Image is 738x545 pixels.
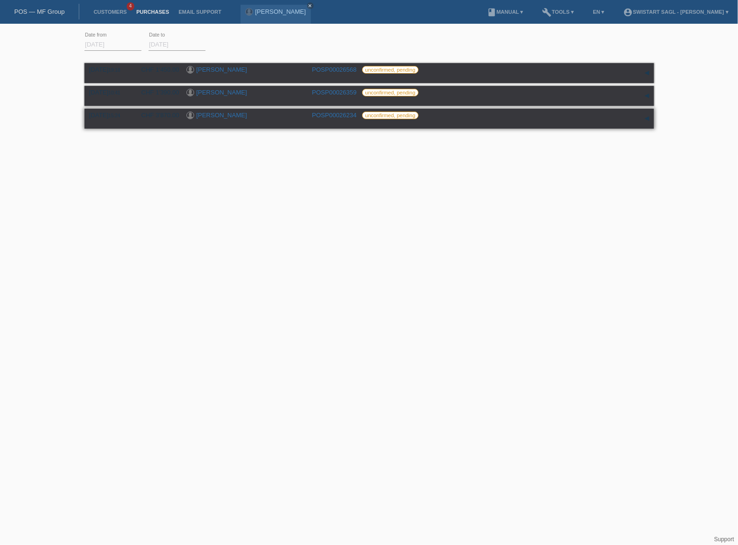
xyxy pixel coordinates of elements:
a: [PERSON_NAME] [196,112,247,119]
label: unconfirmed, pending [362,89,419,96]
div: [DATE] [89,112,127,119]
a: account_circleSwistart Sagl - [PERSON_NAME] ▾ [619,9,733,15]
span: 10:41 [108,90,120,95]
a: POS — MF Group [14,8,65,15]
a: buildTools ▾ [538,9,579,15]
a: [PERSON_NAME] [196,66,247,73]
label: unconfirmed, pending [362,66,419,74]
span: 15:24 [108,113,120,118]
a: POSP00026234 [312,112,357,119]
a: POSP00026359 [312,89,357,96]
a: [PERSON_NAME] [255,8,306,15]
a: Customers [89,9,131,15]
div: expand/collapse [640,89,654,103]
i: close [308,3,313,8]
a: EN ▾ [589,9,609,15]
i: book [487,8,496,17]
i: account_circle [624,8,633,17]
a: Purchases [131,9,174,15]
i: build [542,8,552,17]
div: [DATE] [89,89,127,96]
div: CHF 1'450.00 [134,66,179,73]
a: Email Support [174,9,226,15]
div: CHF 3'870.00 [134,112,179,119]
a: [PERSON_NAME] [196,89,247,96]
a: bookManual ▾ [482,9,528,15]
a: Support [714,536,734,543]
div: expand/collapse [640,66,654,80]
span: 19:18 [108,67,120,73]
div: [DATE] [89,66,127,73]
label: unconfirmed, pending [362,112,419,119]
a: POSP00026568 [312,66,357,73]
div: expand/collapse [640,112,654,126]
div: CHF 1'390.00 [134,89,179,96]
span: 4 [127,2,134,10]
a: close [307,2,314,9]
